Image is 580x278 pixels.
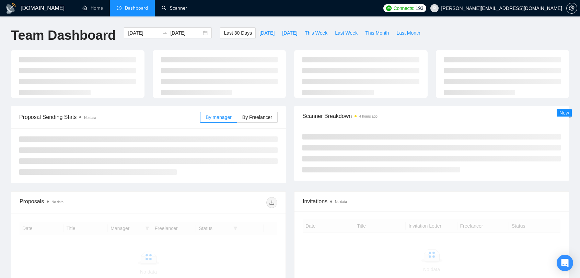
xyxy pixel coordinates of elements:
time: 4 hours ago [359,114,378,118]
span: New [559,110,569,116]
a: searchScanner [162,5,187,11]
a: homeHome [82,5,103,11]
button: Last Month [393,27,424,38]
div: Open Intercom Messenger [557,255,573,271]
span: Last Week [335,29,358,37]
button: [DATE] [256,27,278,38]
a: setting [566,5,577,11]
button: [DATE] [278,27,301,38]
span: user [432,6,437,11]
input: End date [170,29,201,37]
span: Last 30 Days [224,29,252,37]
button: This Month [361,27,393,38]
img: logo [5,3,16,14]
span: No data [84,116,96,120]
span: By Freelancer [242,114,272,120]
button: This Week [301,27,331,38]
button: setting [566,3,577,14]
span: [DATE] [282,29,297,37]
button: Last Week [331,27,361,38]
span: This Week [305,29,327,37]
div: Proposals [20,197,149,208]
span: By manager [206,114,231,120]
span: No data [335,200,347,204]
span: 193 [416,4,423,12]
img: upwork-logo.png [386,5,392,11]
span: Last Month [396,29,420,37]
input: Start date [128,29,159,37]
span: Dashboard [125,5,148,11]
span: setting [567,5,577,11]
button: Last 30 Days [220,27,256,38]
span: Proposal Sending Stats [19,113,200,121]
span: Scanner Breakdown [302,112,561,120]
span: swap-right [162,30,167,36]
span: No data [51,200,63,204]
span: Connects: [394,4,414,12]
span: dashboard [117,5,121,10]
h1: Team Dashboard [11,27,116,44]
span: to [162,30,167,36]
span: This Month [365,29,389,37]
span: Invitations [303,197,560,206]
span: [DATE] [259,29,275,37]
